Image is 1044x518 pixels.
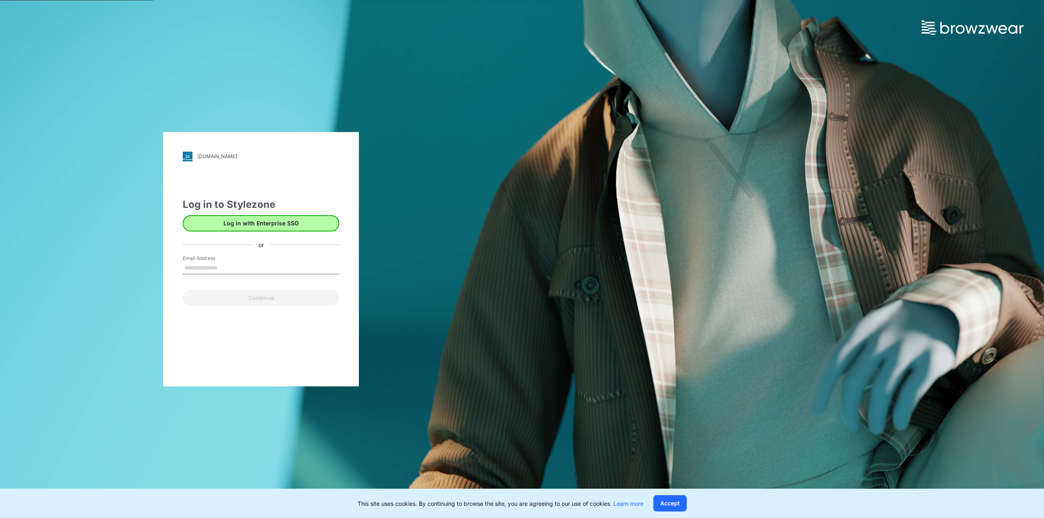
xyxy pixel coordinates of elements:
div: or [252,240,270,249]
p: This site uses cookies. By continuing to browse the site, you are agreeing to our use of cookies. [358,499,644,508]
a: [DOMAIN_NAME] [183,152,339,161]
img: browzwear-logo.73288ffb.svg [922,20,1024,35]
a: Learn more [613,500,644,507]
div: [DOMAIN_NAME] [197,153,237,159]
label: Email Address [183,255,240,262]
img: svg+xml;base64,PHN2ZyB3aWR0aD0iMjgiIGhlaWdodD0iMjgiIHZpZXdCb3g9IjAgMCAyOCAyOCIgZmlsbD0ibm9uZSIgeG... [183,152,192,161]
button: Log in with Enterprise SSO [183,215,339,231]
div: Log in to Stylezone [183,197,339,212]
button: Accept [653,495,687,511]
